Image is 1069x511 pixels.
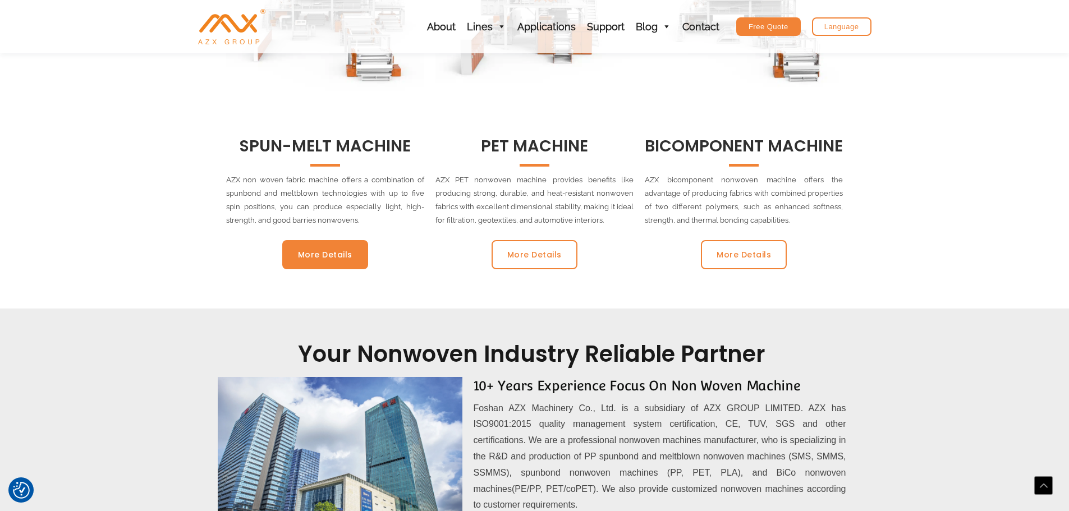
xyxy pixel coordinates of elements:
img: Revisit consent button [13,482,30,499]
button: Consent Preferences [13,482,30,499]
span: More Details [298,251,352,259]
a: Free Quote [736,17,801,36]
p: AZX non woven fabric machine offers a combination of spunbond and meltblown technologies with up ... [226,173,424,228]
a: SPUN-MELT MACHINE [240,135,411,157]
p: AZX PET nonwoven machine provides benefits like producing strong, durable, and heat-resistant non... [435,173,634,228]
a: More Details [282,240,368,269]
span: More Details [717,251,771,259]
a: More Details [492,240,577,269]
span: More Details [507,251,562,259]
a: BICOMPONENT MACHINE [645,135,843,157]
h3: 10+ Years Experience Focus On Non woven Machine [474,377,846,394]
a: More Details [701,240,787,269]
a: Language [812,17,871,36]
a: AZX Nonwoven Machine [198,21,265,31]
p: AZX bicomponent nonwoven machine offers the advantage of producing fabrics with combined properti... [645,173,843,228]
h2: Your Nonwoven Industry Reliable Partner [3,339,1061,369]
a: PET MACHINE [481,135,588,157]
